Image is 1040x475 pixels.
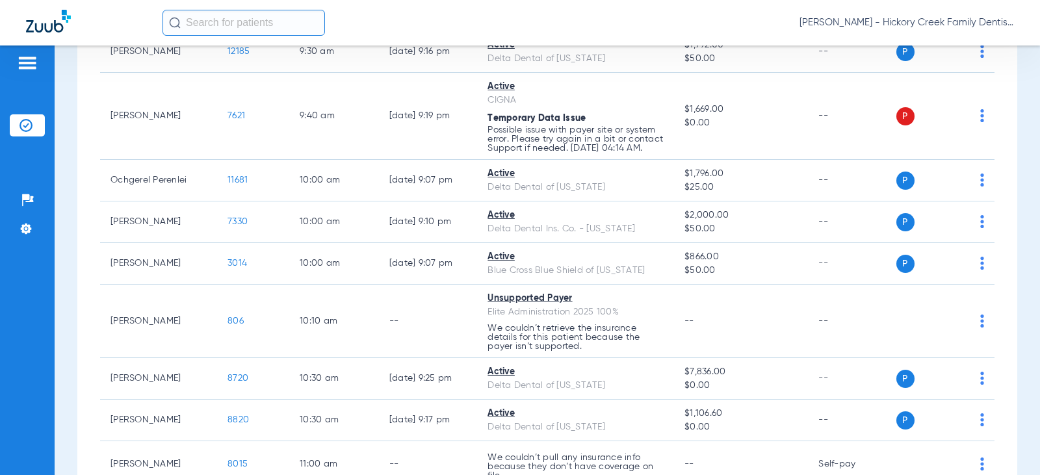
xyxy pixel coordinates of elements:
span: 3014 [227,259,247,268]
span: Temporary Data Issue [487,114,586,123]
td: 10:00 AM [289,160,379,201]
div: Blue Cross Blue Shield of [US_STATE] [487,264,664,277]
span: $1,796.00 [684,167,798,181]
img: hamburger-icon [17,55,38,71]
td: -- [808,400,896,441]
td: [DATE] 9:10 PM [379,201,478,243]
span: -- [684,316,694,326]
img: group-dot-blue.svg [980,315,984,327]
td: [PERSON_NAME] [100,358,217,400]
span: 7621 [227,111,245,120]
td: [DATE] 9:07 PM [379,243,478,285]
td: [PERSON_NAME] [100,31,217,73]
span: $0.00 [684,379,798,392]
span: P [896,370,915,388]
span: $50.00 [684,264,798,277]
div: Delta Dental of [US_STATE] [487,52,664,66]
td: [DATE] 9:07 PM [379,160,478,201]
span: 12185 [227,47,250,56]
div: Active [487,167,664,181]
span: $1,106.60 [684,407,798,420]
td: 9:30 AM [289,31,379,73]
span: 7330 [227,217,248,226]
span: 8015 [227,459,248,469]
div: Active [487,209,664,222]
td: [PERSON_NAME] [100,400,217,441]
span: 806 [227,316,244,326]
div: Elite Administration 2025 100% [487,305,664,319]
td: 10:30 AM [289,358,379,400]
span: [PERSON_NAME] - Hickory Creek Family Dentistry [799,16,1014,29]
div: Delta Dental of [US_STATE] [487,379,664,392]
span: 8720 [227,374,248,383]
span: $50.00 [684,52,798,66]
div: Delta Dental of [US_STATE] [487,181,664,194]
td: -- [808,358,896,400]
span: $1,669.00 [684,103,798,116]
td: 10:10 AM [289,285,379,358]
td: [PERSON_NAME] [100,243,217,285]
span: $25.00 [684,181,798,194]
img: group-dot-blue.svg [980,45,984,58]
img: Zuub Logo [26,10,71,32]
td: [DATE] 9:17 PM [379,400,478,441]
span: P [896,411,915,430]
div: Active [487,80,664,94]
img: group-dot-blue.svg [980,109,984,122]
span: P [896,107,915,125]
span: P [896,213,915,231]
div: Active [487,407,664,420]
td: [DATE] 9:25 PM [379,358,478,400]
td: [DATE] 9:19 PM [379,73,478,160]
td: 10:00 AM [289,201,379,243]
p: We couldn’t retrieve the insurance details for this patient because the payer isn’t supported. [487,324,664,351]
span: $0.00 [684,116,798,130]
td: [DATE] 9:16 PM [379,31,478,73]
td: -- [808,201,896,243]
img: group-dot-blue.svg [980,413,984,426]
td: -- [808,31,896,73]
span: $2,000.00 [684,209,798,222]
input: Search for patients [162,10,325,36]
td: [PERSON_NAME] [100,73,217,160]
span: P [896,43,915,61]
td: 10:00 AM [289,243,379,285]
p: Possible issue with payer site or system error. Please try again in a bit or contact Support if n... [487,125,664,153]
img: group-dot-blue.svg [980,457,984,470]
td: 10:30 AM [289,400,379,441]
td: [PERSON_NAME] [100,201,217,243]
span: -- [684,459,694,469]
span: 8820 [227,415,249,424]
td: -- [808,160,896,201]
div: Unsupported Payer [487,292,664,305]
td: -- [808,73,896,160]
td: 9:40 AM [289,73,379,160]
img: group-dot-blue.svg [980,257,984,270]
td: -- [808,285,896,358]
div: Active [487,250,664,264]
td: [PERSON_NAME] [100,285,217,358]
img: group-dot-blue.svg [980,173,984,186]
td: -- [379,285,478,358]
td: Ochgerel Perenlei [100,160,217,201]
span: $0.00 [684,420,798,434]
span: $7,836.00 [684,365,798,379]
img: Search Icon [169,17,181,29]
span: P [896,255,915,273]
div: Delta Dental Ins. Co. - [US_STATE] [487,222,664,236]
span: P [896,172,915,190]
span: $866.00 [684,250,798,264]
td: -- [808,243,896,285]
div: Active [487,365,664,379]
span: 11681 [227,175,248,185]
div: CIGNA [487,94,664,107]
img: group-dot-blue.svg [980,372,984,385]
img: group-dot-blue.svg [980,215,984,228]
div: Delta Dental of [US_STATE] [487,420,664,434]
span: $50.00 [684,222,798,236]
